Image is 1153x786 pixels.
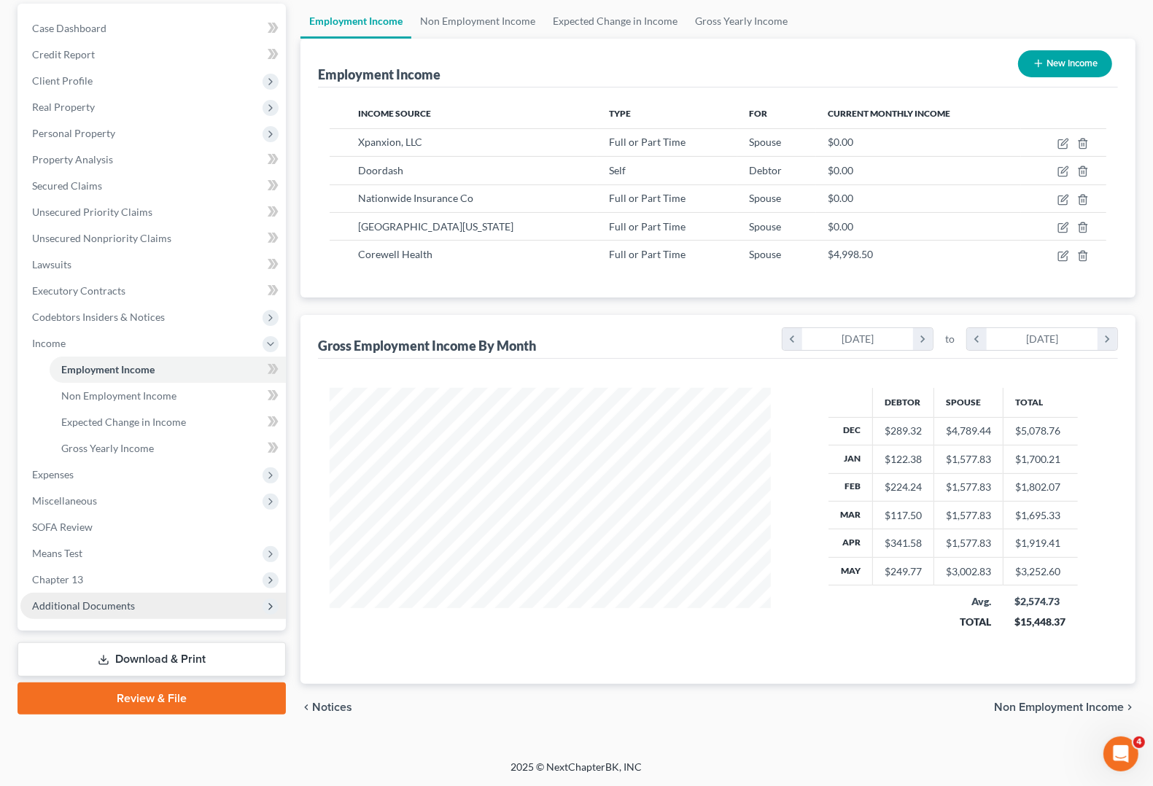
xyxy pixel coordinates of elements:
[61,442,154,454] span: Gross Yearly Income
[312,701,352,713] span: Notices
[749,248,781,260] span: Spouse
[32,521,93,533] span: SOFA Review
[32,599,135,612] span: Additional Documents
[946,594,992,609] div: Avg.
[885,508,922,523] div: $117.50
[946,508,991,523] div: $1,577.83
[828,502,873,529] th: Mar
[828,192,853,204] span: $0.00
[300,4,411,39] a: Employment Income
[32,153,113,166] span: Property Analysis
[1003,529,1078,557] td: $1,919.41
[32,547,82,559] span: Means Test
[32,284,125,297] span: Executory Contracts
[161,760,993,786] div: 2025 © NextChapterBK, INC
[1103,736,1138,771] iframe: Intercom live chat
[32,48,95,61] span: Credit Report
[946,424,991,438] div: $4,789.44
[945,332,955,346] span: to
[749,220,781,233] span: Spouse
[20,514,286,540] a: SOFA Review
[20,252,286,278] a: Lawsuits
[967,328,987,350] i: chevron_left
[1018,50,1112,77] button: New Income
[50,435,286,462] a: Gross Yearly Income
[828,417,873,445] th: Dec
[18,642,286,677] a: Download & Print
[828,136,853,148] span: $0.00
[32,232,171,244] span: Unsecured Nonpriority Claims
[61,416,186,428] span: Expected Change in Income
[358,192,473,204] span: Nationwide Insurance Co
[32,468,74,480] span: Expenses
[609,248,686,260] span: Full or Part Time
[885,424,922,438] div: $289.32
[50,357,286,383] a: Employment Income
[609,164,626,176] span: Self
[32,101,95,113] span: Real Property
[749,108,767,119] span: For
[20,147,286,173] a: Property Analysis
[50,409,286,435] a: Expected Change in Income
[61,389,176,402] span: Non Employment Income
[828,557,873,585] th: May
[32,258,71,271] span: Lawsuits
[61,363,155,376] span: Employment Income
[828,108,950,119] span: Current Monthly Income
[686,4,796,39] a: Gross Yearly Income
[783,328,802,350] i: chevron_left
[1124,701,1135,713] i: chevron_right
[609,136,686,148] span: Full or Part Time
[1098,328,1117,350] i: chevron_right
[873,388,934,417] th: Debtor
[1133,736,1145,748] span: 4
[1003,417,1078,445] td: $5,078.76
[946,452,991,467] div: $1,577.83
[20,15,286,42] a: Case Dashboard
[32,22,106,34] span: Case Dashboard
[20,199,286,225] a: Unsecured Priority Claims
[1015,594,1066,609] div: $2,574.73
[1003,388,1078,417] th: Total
[32,494,97,507] span: Miscellaneous
[18,682,286,715] a: Review & File
[300,701,352,713] button: chevron_left Notices
[32,337,66,349] span: Income
[802,328,914,350] div: [DATE]
[358,220,513,233] span: [GEOGRAPHIC_DATA][US_STATE]
[20,42,286,68] a: Credit Report
[994,701,1124,713] span: Non Employment Income
[885,536,922,550] div: $341.58
[300,701,312,713] i: chevron_left
[32,311,165,323] span: Codebtors Insiders & Notices
[358,248,432,260] span: Corewell Health
[318,337,536,354] div: Gross Employment Income By Month
[358,108,431,119] span: Income Source
[318,66,440,83] div: Employment Income
[749,136,781,148] span: Spouse
[1015,615,1066,629] div: $15,448.37
[987,328,1098,350] div: [DATE]
[828,248,873,260] span: $4,998.50
[885,564,922,579] div: $249.77
[32,74,93,87] span: Client Profile
[358,136,422,148] span: Xpanxion, LLC
[411,4,544,39] a: Non Employment Income
[828,220,853,233] span: $0.00
[828,445,873,473] th: Jan
[994,701,1135,713] button: Non Employment Income chevron_right
[934,388,1003,417] th: Spouse
[358,164,403,176] span: Doordash
[50,383,286,409] a: Non Employment Income
[946,536,991,550] div: $1,577.83
[749,164,782,176] span: Debtor
[828,529,873,557] th: Apr
[946,615,992,629] div: TOTAL
[32,206,152,218] span: Unsecured Priority Claims
[946,564,991,579] div: $3,002.83
[609,220,686,233] span: Full or Part Time
[609,192,686,204] span: Full or Part Time
[20,225,286,252] a: Unsecured Nonpriority Claims
[946,480,991,494] div: $1,577.83
[32,573,83,585] span: Chapter 13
